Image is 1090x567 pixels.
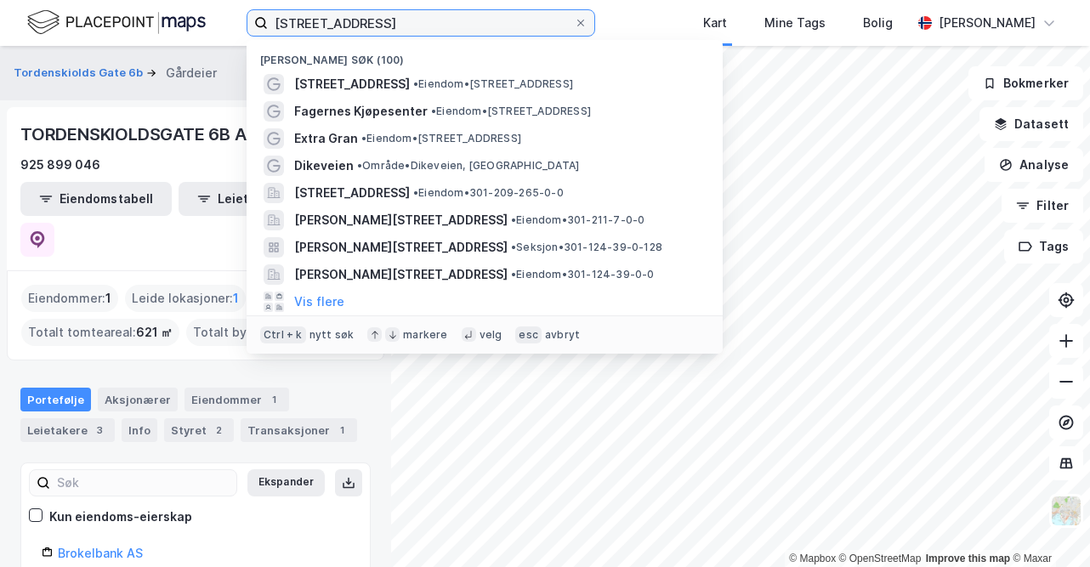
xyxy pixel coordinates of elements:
span: • [431,105,436,117]
span: • [511,213,516,226]
div: markere [403,328,447,342]
button: Eiendomstabell [20,182,172,216]
button: Analyse [985,148,1083,182]
img: logo.f888ab2527a4732fd821a326f86c7f29.svg [27,8,206,37]
iframe: Chat Widget [1005,485,1090,567]
div: Styret [164,418,234,442]
div: Eiendommer [185,388,289,411]
div: Bolig [863,13,893,33]
button: Tags [1004,230,1083,264]
span: Eiendom • 301-124-39-0-0 [511,268,655,281]
a: Mapbox [789,553,836,564]
span: [STREET_ADDRESS] [294,183,410,203]
span: Eiendom • [STREET_ADDRESS] [361,132,521,145]
div: Portefølje [20,388,91,411]
span: [PERSON_NAME][STREET_ADDRESS] [294,237,508,258]
div: Kontrollprogram for chat [1005,485,1090,567]
span: [STREET_ADDRESS] [294,74,410,94]
div: avbryt [545,328,580,342]
div: 3 [91,422,108,439]
div: Leide lokasjoner : [125,285,246,312]
span: 1 [105,288,111,309]
span: 1 [233,288,239,309]
span: Seksjon • 301-124-39-0-128 [511,241,662,254]
div: Eiendommer : [21,285,118,312]
span: • [357,159,362,172]
div: Aksjonærer [98,388,178,411]
div: Totalt byggareal : [186,319,351,346]
div: [PERSON_NAME] [939,13,1036,33]
input: Søk [50,470,236,496]
span: [PERSON_NAME][STREET_ADDRESS] [294,210,508,230]
div: Kun eiendoms-eierskap [49,507,192,527]
div: Transaksjoner [241,418,357,442]
a: Improve this map [926,553,1010,564]
div: 2 [210,422,227,439]
a: OpenStreetMap [839,553,922,564]
a: Brokelbank AS [58,546,143,560]
span: Extra Gran [294,128,358,149]
button: Filter [1002,189,1083,223]
div: nytt søk [309,328,355,342]
div: Gårdeier [166,63,217,83]
span: 621 ㎡ [136,322,173,343]
div: TORDENSKIOLDSGATE 6B AS [20,121,260,148]
input: Søk på adresse, matrikkel, gårdeiere, leietakere eller personer [268,10,574,36]
span: Eiendom • 301-211-7-0-0 [511,213,644,227]
div: 1 [265,391,282,408]
button: Datasett [979,107,1083,141]
div: Kart [703,13,727,33]
span: [PERSON_NAME][STREET_ADDRESS] [294,264,508,285]
div: esc [515,326,542,343]
span: • [511,268,516,281]
span: Fagernes Kjøpesenter [294,101,428,122]
div: Ctrl + k [260,326,306,343]
span: Eiendom • 301-209-265-0-0 [413,186,564,200]
span: Dikeveien [294,156,354,176]
button: Tordenskiolds Gate 6b [14,65,146,82]
div: Leietakere [20,418,115,442]
div: Mine Tags [764,13,826,33]
span: • [361,132,366,145]
button: Ekspander [247,469,325,496]
div: 925 899 046 [20,155,100,175]
span: Eiendom • [STREET_ADDRESS] [413,77,573,91]
div: velg [480,328,502,342]
button: Vis flere [294,292,344,312]
span: • [413,77,418,90]
span: • [413,186,418,199]
button: Leietakertabell [179,182,330,216]
div: Info [122,418,157,442]
span: • [511,241,516,253]
span: Eiendom • [STREET_ADDRESS] [431,105,591,118]
div: 1 [333,422,350,439]
span: Område • Dikeveien, [GEOGRAPHIC_DATA] [357,159,579,173]
button: Bokmerker [968,66,1083,100]
div: Totalt tomteareal : [21,319,179,346]
div: [PERSON_NAME] søk (100) [247,40,723,71]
